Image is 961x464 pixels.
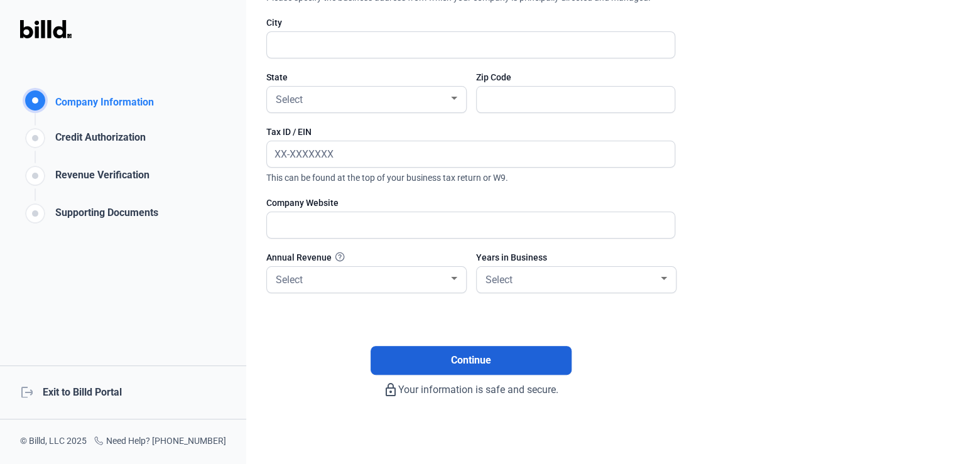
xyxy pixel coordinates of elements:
div: Company Website [266,197,675,209]
div: Credit Authorization [50,130,146,151]
mat-icon: logout [20,385,33,397]
div: Revenue Verification [50,168,149,188]
span: Select [276,94,303,105]
span: This can be found at the top of your business tax return or W9. [266,168,675,184]
span: Select [276,274,303,286]
div: © Billd, LLC 2025 [20,434,87,449]
div: Supporting Documents [50,205,158,226]
span: Continue [451,353,491,368]
div: State [266,71,465,84]
div: Company Information [50,95,154,113]
div: Zip Code [476,71,675,84]
span: Select [486,274,513,286]
button: Continue [371,346,572,375]
img: Billd Logo [20,20,72,38]
div: Annual Revenue [266,251,465,264]
div: Need Help? [PHONE_NUMBER] [94,434,226,449]
div: Tax ID / EIN [266,126,675,138]
mat-icon: lock_outline [383,382,398,397]
input: XX-XXXXXXX [267,141,661,167]
div: City [266,16,675,29]
div: Years in Business [476,251,675,264]
div: Your information is safe and secure. [266,375,675,397]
